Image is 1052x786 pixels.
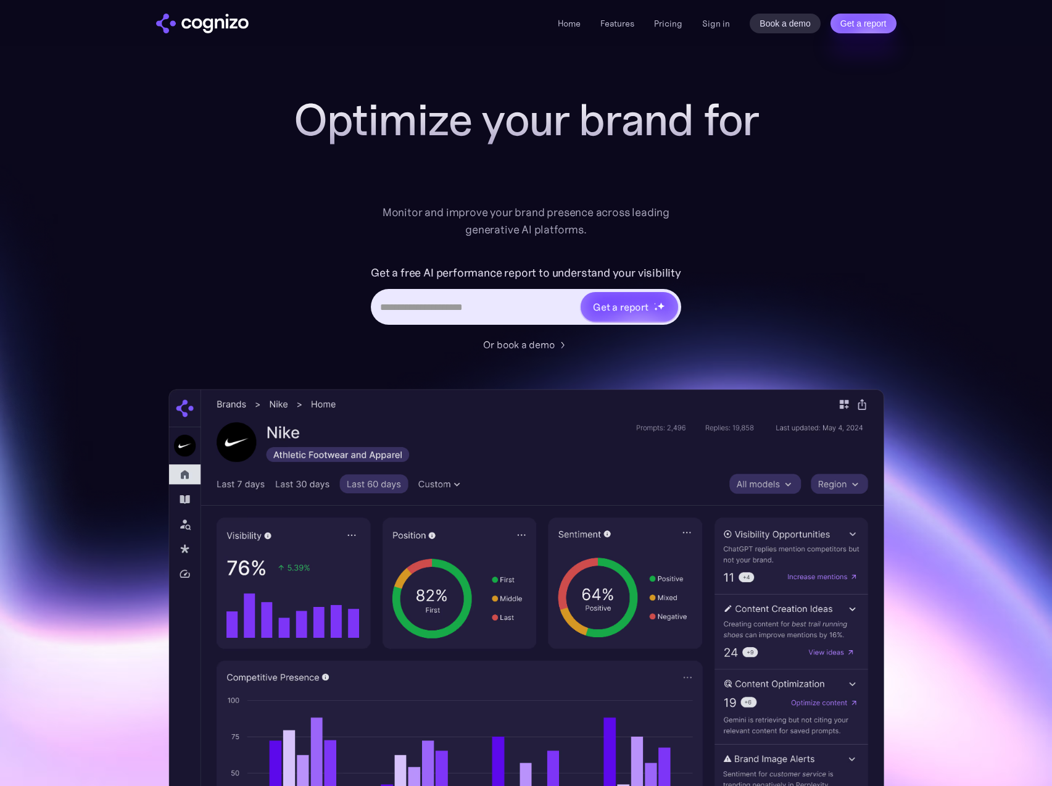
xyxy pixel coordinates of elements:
a: Sign in [702,16,730,31]
a: Book a demo [750,14,821,33]
a: Features [600,18,634,29]
a: Home [558,18,581,29]
a: Pricing [654,18,682,29]
label: Get a free AI performance report to understand your visibility [371,263,681,283]
img: star [654,307,658,311]
h1: Optimize your brand for [280,95,773,144]
a: Or book a demo [483,337,569,352]
div: Get a report [593,299,648,314]
a: Get a reportstarstarstar [579,291,679,323]
img: cognizo logo [156,14,249,33]
img: star [654,303,656,304]
div: Monitor and improve your brand presence across leading generative AI platforms. [375,204,678,238]
a: Get a report [830,14,897,33]
form: Hero URL Input Form [371,263,681,331]
div: Or book a demo [483,337,555,352]
img: star [657,302,665,310]
a: home [156,14,249,33]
